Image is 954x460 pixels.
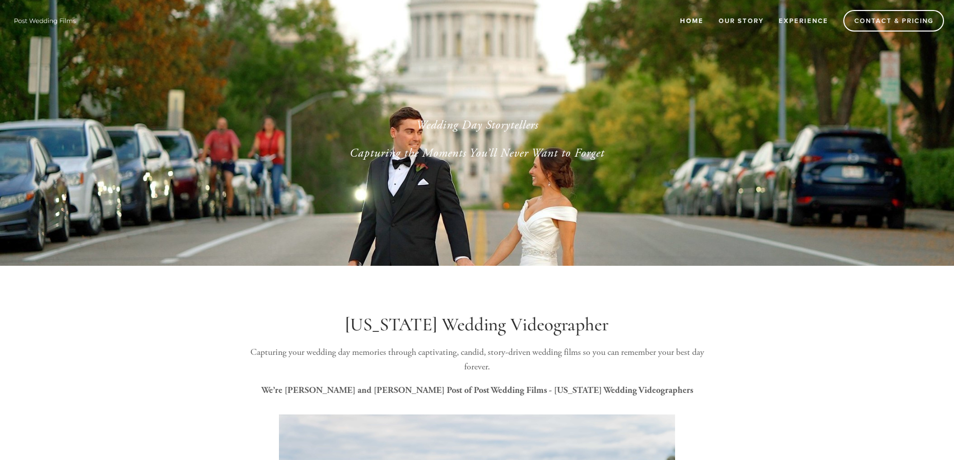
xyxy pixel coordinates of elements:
[238,314,717,336] h1: [US_STATE] Wedding Videographer
[10,13,80,28] img: Wisconsin Wedding Videographer
[238,345,717,374] p: Capturing your wedding day memories through captivating, candid, story-driven wedding films so yo...
[772,13,835,29] a: Experience
[712,13,770,29] a: Our Story
[843,10,944,32] a: Contact & Pricing
[254,116,701,134] p: Wedding Day Storytellers
[254,144,701,162] p: Capturing the Moments You’ll Never Want to Forget
[674,13,710,29] a: Home
[261,385,693,395] strong: We’re [PERSON_NAME] and [PERSON_NAME] Post of Post Wedding Films - [US_STATE] Wedding Videographers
